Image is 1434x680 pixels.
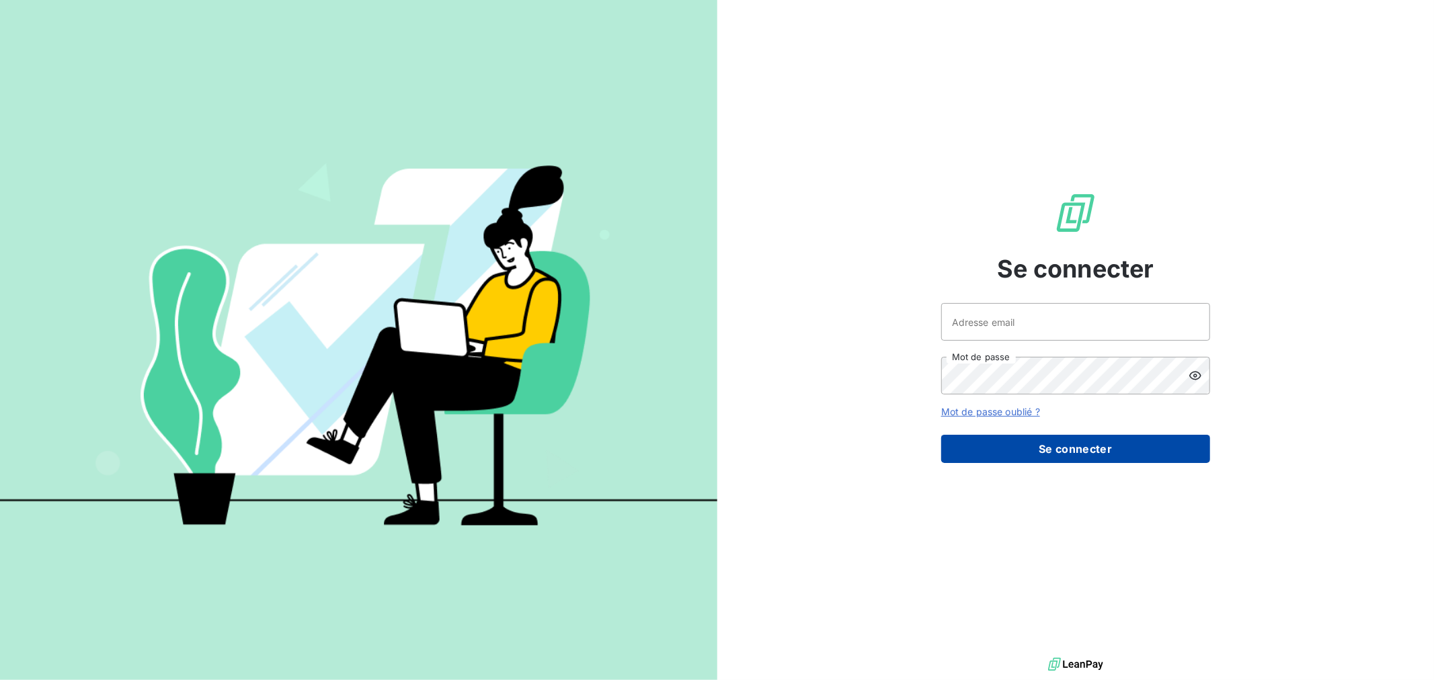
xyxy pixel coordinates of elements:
a: Mot de passe oublié ? [941,406,1040,417]
span: Se connecter [997,251,1154,287]
img: Logo LeanPay [1054,192,1097,235]
input: placeholder [941,303,1210,341]
button: Se connecter [941,435,1210,463]
img: logo [1048,654,1103,675]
